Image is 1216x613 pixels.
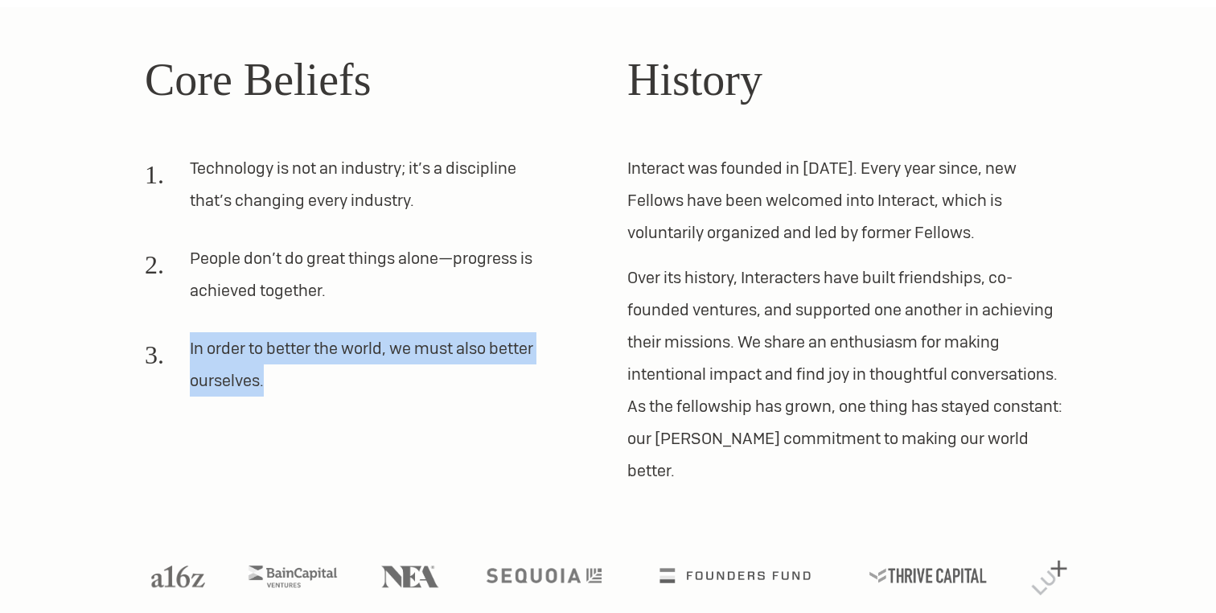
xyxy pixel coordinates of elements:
p: Interact was founded in [DATE]. Every year since, new Fellows have been welcomed into Interact, w... [627,152,1071,249]
p: Over its history, Interacters have built friendships, co-founded ventures, and supported one anot... [627,261,1071,487]
li: Technology is not an industry; it’s a discipline that’s changing every industry. [145,152,550,229]
h2: Core Beliefs [145,46,589,113]
img: Founders Fund logo [660,568,811,583]
img: Lux Capital logo [1031,561,1066,595]
img: Bain Capital Ventures logo [249,566,337,587]
h2: History [627,46,1071,113]
li: In order to better the world, we must also better ourselves. [145,332,550,409]
img: Thrive Capital logo [869,568,987,583]
li: People don’t do great things alone—progress is achieved together. [145,242,550,319]
img: Sequoia logo [486,568,601,583]
img: NEA logo [381,566,439,587]
img: A16Z logo [151,566,204,587]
